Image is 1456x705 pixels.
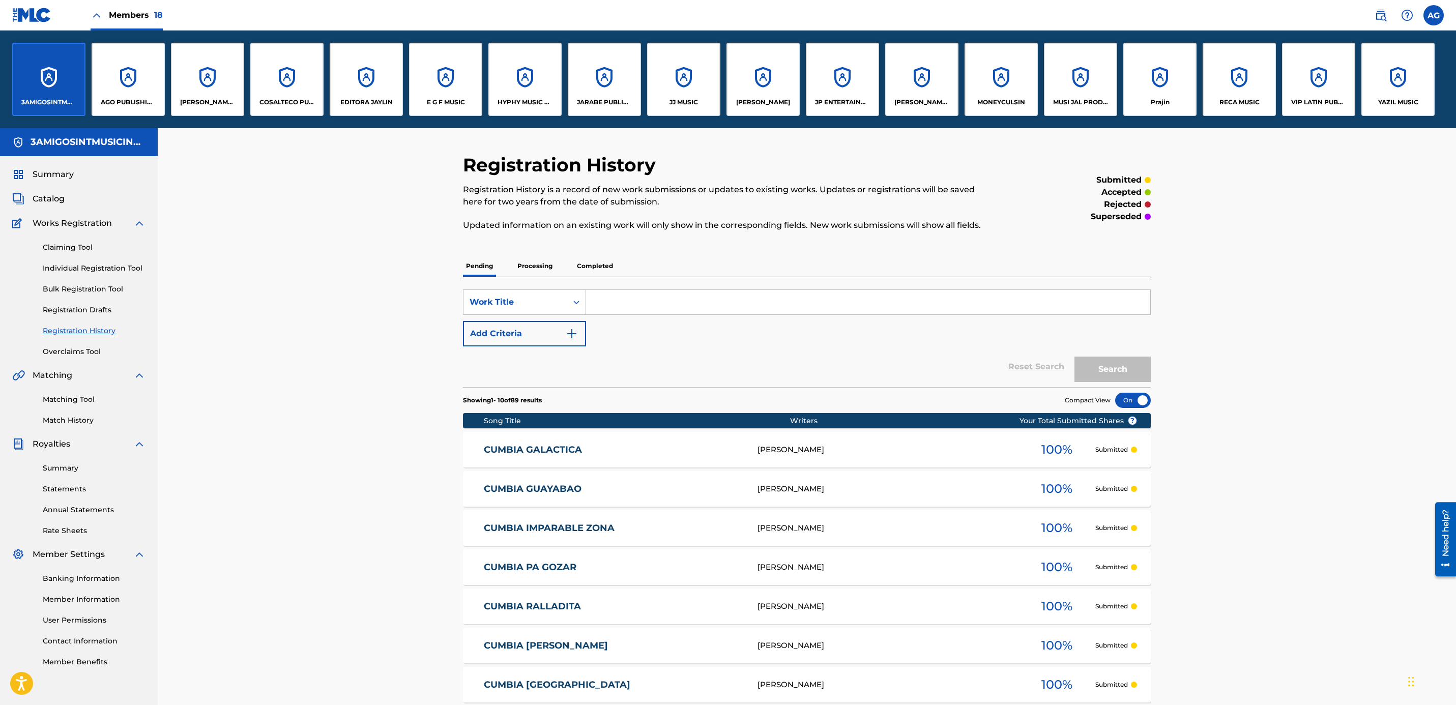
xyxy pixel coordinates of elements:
span: Your Total Submitted Shares [1020,416,1137,426]
p: LENIN'S MUSIC [894,98,950,107]
a: Matching Tool [43,394,145,405]
a: AccountsJP ENTERTAINMENT GLOBAL [806,43,879,116]
a: Banking Information [43,573,145,584]
a: Statements [43,484,145,494]
a: AccountsJARABE PUBLISHING COMPANY [568,43,641,116]
div: Writers [790,416,1052,426]
a: Rate Sheets [43,525,145,536]
a: CatalogCatalog [12,193,65,205]
iframe: Chat Widget [1405,656,1456,705]
p: Processing [514,255,556,277]
a: CUMBIA [GEOGRAPHIC_DATA] [484,679,744,691]
a: AccountsMUSI JAL PRODUCTIONS [1044,43,1117,116]
a: AccountsPrajin [1123,43,1197,116]
span: Members [109,9,163,21]
p: HYPHY MUSIC PUBLISHING INC [498,98,553,107]
p: submitted [1096,174,1142,186]
button: Add Criteria [463,321,586,346]
p: Submitted [1095,602,1128,611]
p: COSALTECO PUBLISHING [259,98,315,107]
p: Showing 1 - 10 of 89 results [463,396,542,405]
a: Contact Information [43,636,145,647]
a: Member Information [43,594,145,605]
p: Submitted [1095,484,1128,493]
div: [PERSON_NAME] [758,562,1019,573]
a: Member Benefits [43,657,145,667]
a: AccountsHYPHY MUSIC PUBLISHING INC [488,43,562,116]
p: EDITORA JAYLIN [340,98,393,107]
img: Catalog [12,193,24,205]
h5: 3AMIGOSINTMUSICINTPUBLISHING [31,136,145,148]
span: 100 % [1041,675,1072,694]
div: Help [1397,5,1417,25]
p: AGO PUBLISHING, INC. [101,98,156,107]
img: MLC Logo [12,8,51,22]
p: superseded [1091,211,1142,223]
a: AccountsRECA MUSIC [1203,43,1276,116]
p: Submitted [1095,680,1128,689]
img: Member Settings [12,548,24,561]
span: 100 % [1041,636,1072,655]
span: Compact View [1065,396,1111,405]
span: 100 % [1041,558,1072,576]
a: Summary [43,463,145,474]
span: 100 % [1041,480,1072,498]
a: AccountsCOSALTECO PUBLISHING [250,43,324,116]
span: Catalog [33,193,65,205]
p: Submitted [1095,445,1128,454]
div: Drag [1408,666,1414,697]
a: CUMBIA RALLADITA [484,601,744,612]
iframe: Resource Center [1428,498,1456,580]
img: Accounts [12,136,24,149]
span: Royalties [33,438,70,450]
a: AccountsVIP LATIN PUBLISHING [1282,43,1355,116]
a: AccountsAGO PUBLISHING, INC. [92,43,165,116]
a: Registration Drafts [43,305,145,315]
p: MUSI JAL PRODUCTIONS [1053,98,1109,107]
a: Accounts[PERSON_NAME] MUSIC INC [171,43,244,116]
p: CHAVEZ MUSIC INC [180,98,236,107]
img: Royalties [12,438,24,450]
img: Works Registration [12,217,25,229]
p: RECA MUSIC [1219,98,1260,107]
span: 100 % [1041,597,1072,615]
img: search [1375,9,1387,21]
form: Search Form [463,289,1151,387]
img: Close [91,9,103,21]
a: Public Search [1371,5,1391,25]
img: Summary [12,168,24,181]
div: [PERSON_NAME] [758,601,1019,612]
img: expand [133,548,145,561]
p: Completed [574,255,616,277]
a: CUMBIA PA GOZAR [484,562,744,573]
a: CUMBIA [PERSON_NAME] [484,640,744,652]
a: Match History [43,415,145,426]
div: User Menu [1423,5,1444,25]
a: CUMBIA IMPARABLE ZONA [484,522,744,534]
span: Works Registration [33,217,112,229]
a: Accounts[PERSON_NAME] [726,43,800,116]
p: MONEYCULSIN [977,98,1025,107]
p: Submitted [1095,563,1128,572]
img: expand [133,438,145,450]
a: Overclaims Tool [43,346,145,357]
a: Accounts[PERSON_NAME]'S MUSIC [885,43,958,116]
p: Submitted [1095,523,1128,533]
a: CUMBIA GALACTICA [484,444,744,456]
p: YAZIL MUSIC [1378,98,1418,107]
a: Individual Registration Tool [43,263,145,274]
p: Pending [463,255,496,277]
img: help [1401,9,1413,21]
span: Member Settings [33,548,105,561]
span: 18 [154,10,163,20]
p: Updated information on an existing work will only show in the corresponding fields. New work subm... [463,219,993,231]
div: [PERSON_NAME] [758,444,1019,456]
div: [PERSON_NAME] [758,640,1019,652]
img: expand [133,369,145,381]
p: Prajin [1151,98,1170,107]
img: expand [133,217,145,229]
span: ? [1128,417,1137,425]
a: SummarySummary [12,168,74,181]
